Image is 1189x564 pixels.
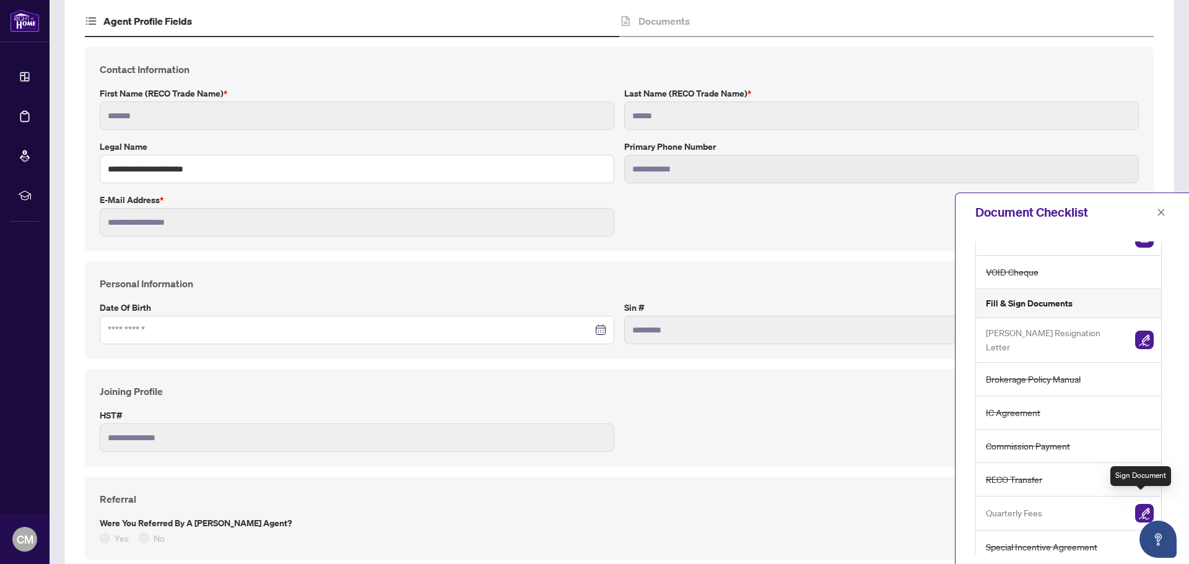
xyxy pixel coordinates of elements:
label: HST# [100,409,614,422]
h4: Joining Profile [100,384,1139,399]
span: No [149,531,170,545]
img: Sign Document [1135,504,1154,523]
span: close [1157,208,1165,217]
label: Date of Birth [100,301,614,315]
span: CM [17,531,33,548]
h4: Referral [100,492,1139,506]
div: Sign Document [1110,466,1171,486]
span: Special Incentive Agreement [986,540,1097,554]
span: Quarterly Fees [986,506,1042,520]
span: [PERSON_NAME] Resignation Letter [986,326,1125,355]
span: RECO Transfer [986,472,1042,487]
h4: Contact Information [100,62,1139,77]
label: Were you referred by a [PERSON_NAME] Agent? [100,516,1139,530]
span: Brokerage Policy Manual [986,372,1081,386]
label: E-mail Address [100,193,614,207]
span: VOID Cheque [986,265,1039,279]
label: Last Name (RECO Trade Name) [624,87,1139,100]
h4: Personal Information [100,276,1139,291]
label: Primary Phone Number [624,140,1139,154]
button: Open asap [1139,521,1177,558]
h4: Agent Profile Fields [103,14,192,28]
span: Commission Payment [986,439,1070,453]
div: Document Checklist [975,203,1153,222]
label: First Name (RECO Trade Name) [100,87,614,100]
label: Legal Name [100,140,614,154]
h4: Documents [638,14,690,28]
h5: Fill & Sign Documents [986,297,1073,310]
img: Sign Document [1135,331,1154,349]
img: logo [10,9,40,32]
label: Sin # [624,301,1139,315]
span: Yes [110,531,134,545]
span: IC Agreement [986,406,1040,420]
